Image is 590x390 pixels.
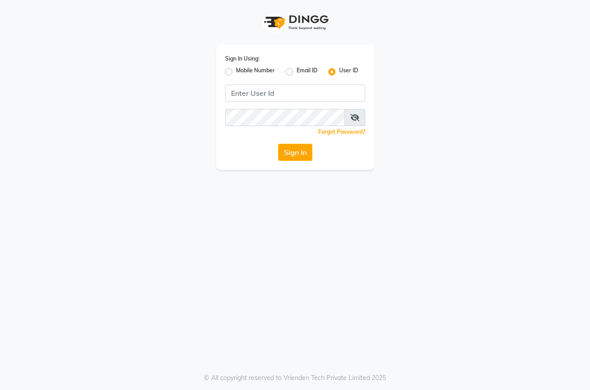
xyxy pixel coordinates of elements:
[225,85,365,102] input: Username
[225,55,260,63] label: Sign In Using:
[297,66,317,77] label: Email ID
[236,66,275,77] label: Mobile Number
[278,144,312,161] button: Sign In
[318,128,365,135] a: Forgot Password?
[225,109,345,126] input: Username
[339,66,358,77] label: User ID
[259,9,331,36] img: logo1.svg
